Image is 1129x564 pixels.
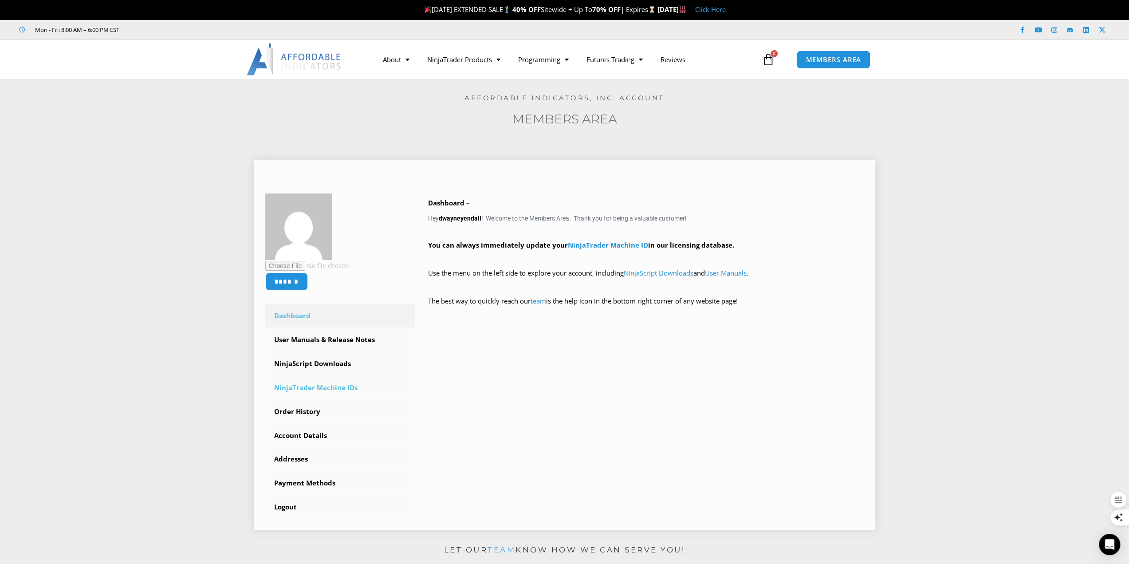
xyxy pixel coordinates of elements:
[374,49,418,70] a: About
[504,6,510,13] img: 🏌️‍♂️
[247,43,342,75] img: LogoAI | Affordable Indicators – NinjaTrader
[652,49,694,70] a: Reviews
[649,6,655,13] img: ⌛
[695,5,726,14] a: Click Here
[428,197,864,320] div: Hey ! Welcome to the Members Area. Thank you for being a valuable customer!
[254,543,875,557] p: Let our know how we can serve you!
[265,304,415,327] a: Dashboard
[512,111,617,126] a: Members Area
[428,295,864,320] p: The best way to quickly reach our is the help icon in the bottom right corner of any website page!
[568,241,648,249] a: NinjaTrader Machine ID
[265,400,415,423] a: Order History
[657,5,686,14] strong: [DATE]
[771,50,778,57] span: 0
[422,5,657,14] span: [DATE] EXTENDED SALE Sitewide + Up To | Expires
[428,267,864,292] p: Use the menu on the left side to explore your account, including and .
[265,193,332,260] img: b5643e653da8c0a75aabb67ea7e5e79a9e21e6460760f2d2523a5daa0275cc56
[806,56,861,63] span: MEMBERS AREA
[265,448,415,471] a: Addresses
[33,24,119,35] span: Mon - Fri: 8:00 AM – 6:00 PM EST
[531,296,546,305] a: team
[592,5,621,14] strong: 70% OFF
[425,6,431,13] img: 🎉
[624,268,693,277] a: NinjaScript Downloads
[488,545,515,554] a: team
[464,94,665,102] a: Affordable Indicators, Inc. Account
[418,49,509,70] a: NinjaTrader Products
[679,6,686,13] img: 🏭
[439,215,481,222] strong: dwayneyendall
[132,25,265,34] iframe: Customer reviews powered by Trustpilot
[796,51,870,69] a: MEMBERS AREA
[749,47,788,72] a: 0
[265,328,415,351] a: User Manuals & Release Notes
[265,352,415,375] a: NinjaScript Downloads
[428,241,734,249] strong: You can always immediately update your in our licensing database.
[509,49,578,70] a: Programming
[578,49,652,70] a: Futures Trading
[705,268,747,277] a: User Manuals
[265,304,415,519] nav: Account pages
[265,376,415,399] a: NinjaTrader Machine IDs
[512,5,541,14] strong: 40% OFF
[428,198,470,207] b: Dashboard –
[265,472,415,495] a: Payment Methods
[374,49,760,70] nav: Menu
[265,424,415,447] a: Account Details
[1099,534,1120,555] div: Open Intercom Messenger
[265,496,415,519] a: Logout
